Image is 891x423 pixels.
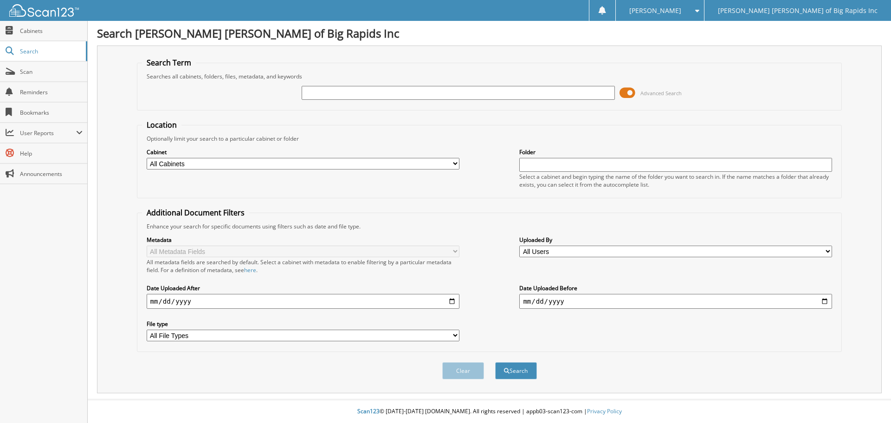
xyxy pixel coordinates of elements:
span: [PERSON_NAME] [PERSON_NAME] of Big Rapids Inc [718,8,878,13]
div: Searches all cabinets, folders, files, metadata, and keywords [142,72,837,80]
label: Cabinet [147,148,459,156]
h1: Search [PERSON_NAME] [PERSON_NAME] of Big Rapids Inc [97,26,882,41]
label: Date Uploaded After [147,284,459,292]
button: Clear [442,362,484,379]
input: start [147,294,459,309]
span: Bookmarks [20,109,83,117]
button: Search [495,362,537,379]
legend: Search Term [142,58,196,68]
a: Privacy Policy [587,407,622,415]
legend: Additional Document Filters [142,208,249,218]
label: Date Uploaded Before [519,284,832,292]
div: All metadata fields are searched by default. Select a cabinet with metadata to enable filtering b... [147,258,459,274]
span: Help [20,150,83,157]
label: Metadata [147,236,459,244]
input: end [519,294,832,309]
div: Enhance your search for specific documents using filters such as date and file type. [142,222,837,230]
span: Search [20,47,81,55]
div: Select a cabinet and begin typing the name of the folder you want to search in. If the name match... [519,173,832,189]
legend: Location [142,120,181,130]
span: [PERSON_NAME] [629,8,681,13]
span: User Reports [20,129,76,137]
label: File type [147,320,459,328]
label: Uploaded By [519,236,832,244]
span: Advanced Search [640,90,682,97]
div: Optionally limit your search to a particular cabinet or folder [142,135,837,143]
span: Announcements [20,170,83,178]
span: Reminders [20,88,83,96]
img: scan123-logo-white.svg [9,4,79,17]
label: Folder [519,148,832,156]
span: Cabinets [20,27,83,35]
span: Scan123 [357,407,380,415]
div: © [DATE]-[DATE] [DOMAIN_NAME]. All rights reserved | appb03-scan123-com | [88,400,891,423]
span: Scan [20,68,83,76]
a: here [244,266,256,274]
